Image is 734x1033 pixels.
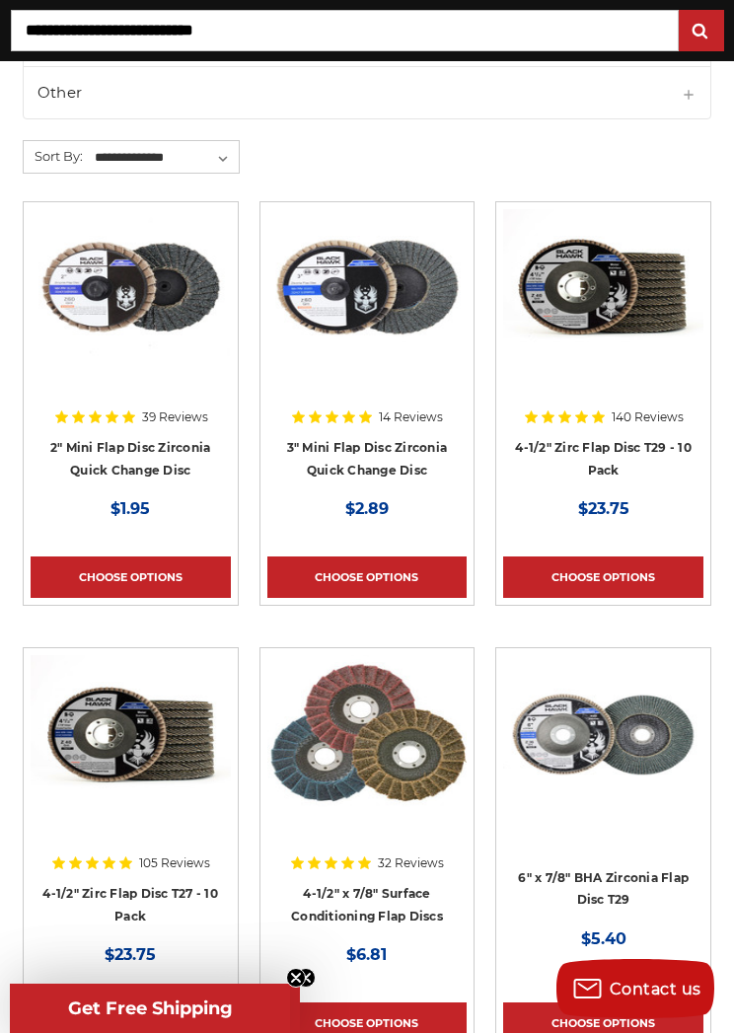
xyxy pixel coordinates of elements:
img: 4.5" Black Hawk Zirconia Flap Disc 10 Pack [503,209,703,367]
img: Scotch brite flap discs [267,655,468,813]
a: 4.5" Black Hawk Zirconia Flap Disc 10 Pack [503,209,703,473]
a: Choose Options [267,556,468,598]
a: Choose Options [31,556,231,598]
span: $23.75 [105,945,156,964]
a: Scotch brite flap discs [267,655,468,919]
img: Black Hawk Abrasives 2-inch Zirconia Flap Disc with 60 Grit Zirconia for Smooth Finishing [31,209,231,367]
span: $5.40 [581,929,626,948]
a: 4-1/2" Zirc Flap Disc T27 - 10 Pack [42,886,218,923]
a: BHA 3" Quick Change 60 Grit Flap Disc for Fine Grinding and Finishing [267,209,468,473]
label: Sort By: [24,141,83,171]
h5: Other [24,67,710,118]
a: Choose Options [503,556,703,598]
span: $6.81 [346,945,387,964]
a: 4-1/2" x 7/8" Surface Conditioning Flap Discs [291,886,443,923]
select: Sort By: [92,143,239,173]
button: Contact us [556,959,714,1018]
a: Black Hawk 4-1/2" x 7/8" Flap Disc Type 27 - 10 Pack [31,655,231,919]
img: Black Hawk 6 inch T29 coarse flap discs, 36 grit for efficient material removal [503,655,703,813]
a: 2" Mini Flap Disc Zirconia Quick Change Disc [50,440,211,478]
button: Close teaser [286,968,306,988]
span: $1.95 [110,499,150,518]
div: Other [24,66,710,118]
div: Get Free ShippingClose teaser [10,984,290,1033]
a: 4-1/2" Zirc Flap Disc T29 - 10 Pack [515,440,692,478]
span: Get Free Shipping [68,997,233,1019]
img: BHA 3" Quick Change 60 Grit Flap Disc for Fine Grinding and Finishing [267,209,468,367]
button: Close teaser [296,968,316,988]
span: $2.89 [345,499,389,518]
img: Black Hawk 4-1/2" x 7/8" Flap Disc Type 27 - 10 Pack [31,655,231,813]
a: Black Hawk Abrasives 2-inch Zirconia Flap Disc with 60 Grit Zirconia for Smooth Finishing [31,209,231,473]
a: Black Hawk 6 inch T29 coarse flap discs, 36 grit for efficient material removal [503,655,703,919]
span: Contact us [610,980,701,998]
span: $23.75 [578,499,629,518]
input: Submit [682,12,721,51]
a: 3" Mini Flap Disc Zirconia Quick Change Disc [287,440,448,478]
